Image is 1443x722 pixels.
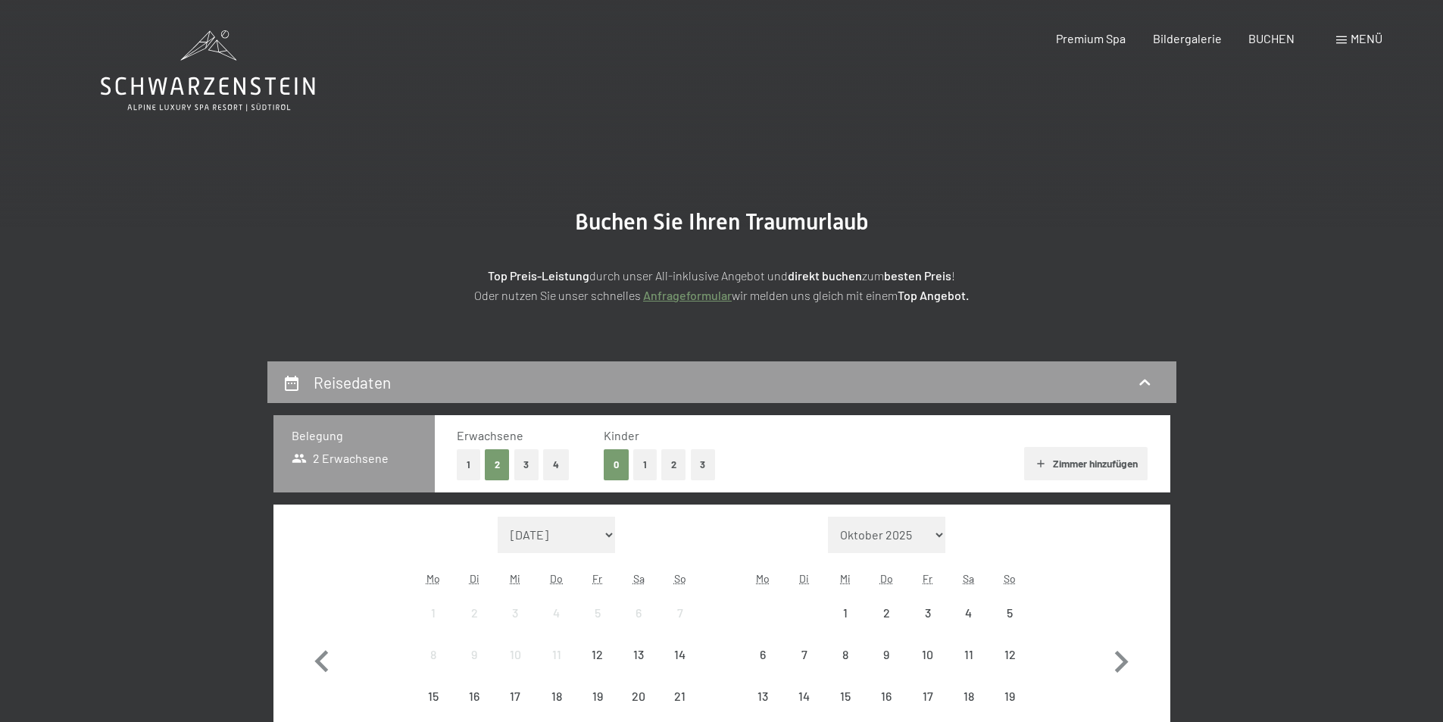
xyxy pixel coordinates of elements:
[454,634,495,675] div: Tue Sep 09 2025
[620,649,657,686] div: 13
[454,676,495,717] div: Tue Sep 16 2025
[840,572,851,585] abbr: Mittwoch
[1056,31,1126,45] a: Premium Spa
[488,268,589,283] strong: Top Preis-Leistung
[907,634,948,675] div: Anreise nicht möglich
[948,592,989,633] div: Anreise nicht möglich
[742,634,783,675] div: Anreise nicht möglich
[592,572,602,585] abbr: Freitag
[577,634,618,675] div: Anreise nicht möglich
[923,572,932,585] abbr: Freitag
[414,649,452,686] div: 8
[950,649,988,686] div: 11
[866,676,907,717] div: Thu Oct 16 2025
[426,572,440,585] abbr: Montag
[948,676,989,717] div: Anreise nicht möglich
[950,607,988,645] div: 4
[618,676,659,717] div: Sat Sep 20 2025
[550,572,563,585] abbr: Donnerstag
[908,607,946,645] div: 3
[742,676,783,717] div: Mon Oct 13 2025
[756,572,770,585] abbr: Montag
[538,607,576,645] div: 4
[784,676,825,717] div: Tue Oct 14 2025
[495,676,536,717] div: Anreise nicht möglich
[659,634,700,675] div: Anreise nicht möglich
[742,634,783,675] div: Mon Oct 06 2025
[659,592,700,633] div: Sun Sep 07 2025
[454,676,495,717] div: Anreise nicht möglich
[413,592,454,633] div: Anreise nicht möglich
[495,676,536,717] div: Wed Sep 17 2025
[643,288,732,302] a: Anfrageformular
[907,592,948,633] div: Anreise nicht möglich
[579,607,617,645] div: 5
[536,592,577,633] div: Thu Sep 04 2025
[866,634,907,675] div: Thu Oct 09 2025
[496,607,534,645] div: 3
[825,634,866,675] div: Wed Oct 08 2025
[989,592,1030,633] div: Anreise nicht möglich
[784,634,825,675] div: Tue Oct 07 2025
[948,676,989,717] div: Sat Oct 18 2025
[577,592,618,633] div: Anreise nicht möglich
[898,288,969,302] strong: Top Angebot.
[633,449,657,480] button: 1
[989,634,1030,675] div: Sun Oct 12 2025
[514,449,539,480] button: 3
[989,676,1030,717] div: Sun Oct 19 2025
[661,649,698,686] div: 14
[784,634,825,675] div: Anreise nicht möglich
[495,634,536,675] div: Wed Sep 10 2025
[991,649,1029,686] div: 12
[659,676,700,717] div: Anreise nicht möglich
[577,634,618,675] div: Fri Sep 12 2025
[413,634,454,675] div: Mon Sep 08 2025
[579,649,617,686] div: 12
[413,634,454,675] div: Anreise nicht möglich
[495,592,536,633] div: Wed Sep 03 2025
[536,634,577,675] div: Thu Sep 11 2025
[292,427,417,444] h3: Belegung
[659,634,700,675] div: Sun Sep 14 2025
[880,572,893,585] abbr: Donnerstag
[907,592,948,633] div: Fri Oct 03 2025
[343,266,1101,305] p: durch unser All-inklusive Angebot und zum ! Oder nutzen Sie unser schnelles wir melden uns gleich...
[661,449,686,480] button: 2
[414,607,452,645] div: 1
[496,649,534,686] div: 10
[963,572,974,585] abbr: Samstag
[788,268,862,283] strong: direkt buchen
[604,428,639,442] span: Kinder
[1248,31,1295,45] a: BUCHEN
[1153,31,1222,45] a: Bildergalerie
[866,592,907,633] div: Anreise nicht möglich
[884,268,951,283] strong: besten Preis
[577,676,618,717] div: Fri Sep 19 2025
[604,449,629,480] button: 0
[618,634,659,675] div: Sat Sep 13 2025
[826,649,864,686] div: 8
[314,373,391,392] h2: Reisedaten
[455,649,493,686] div: 9
[618,634,659,675] div: Anreise nicht möglich
[907,676,948,717] div: Anreise nicht möglich
[659,676,700,717] div: Sun Sep 21 2025
[948,592,989,633] div: Sat Oct 04 2025
[866,676,907,717] div: Anreise nicht möglich
[577,676,618,717] div: Anreise nicht möglich
[413,592,454,633] div: Mon Sep 01 2025
[744,649,782,686] div: 6
[907,634,948,675] div: Fri Oct 10 2025
[457,428,523,442] span: Erwachsene
[618,592,659,633] div: Sat Sep 06 2025
[948,634,989,675] div: Anreise nicht möglich
[825,592,866,633] div: Wed Oct 01 2025
[575,208,869,235] span: Buchen Sie Ihren Traumurlaub
[786,649,823,686] div: 7
[674,572,686,585] abbr: Sonntag
[536,676,577,717] div: Anreise nicht möglich
[1004,572,1016,585] abbr: Sonntag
